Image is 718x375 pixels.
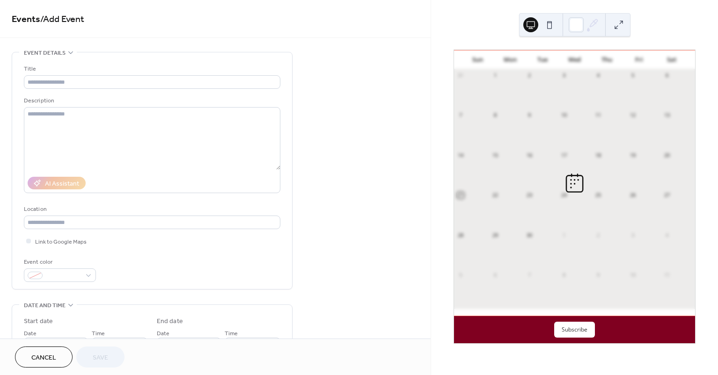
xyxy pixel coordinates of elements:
[560,72,567,79] div: 3
[629,192,636,199] div: 26
[594,271,601,278] div: 9
[24,317,53,326] div: Start date
[24,96,278,106] div: Description
[526,271,533,278] div: 7
[629,231,636,238] div: 3
[558,50,591,69] div: Wed
[35,237,87,247] span: Link to Google Maps
[594,192,601,199] div: 25
[24,204,278,214] div: Location
[560,151,567,159] div: 17
[24,329,37,339] span: Date
[15,346,73,368] button: Cancel
[594,231,601,238] div: 2
[457,271,464,278] div: 5
[92,329,105,339] span: Time
[560,112,567,119] div: 10
[526,192,533,199] div: 23
[526,72,533,79] div: 2
[494,50,526,69] div: Mon
[526,231,533,238] div: 30
[225,329,238,339] span: Time
[457,192,464,199] div: 21
[663,72,670,79] div: 6
[629,271,636,278] div: 10
[462,50,494,69] div: Sun
[24,257,94,267] div: Event color
[157,329,169,339] span: Date
[663,192,670,199] div: 27
[594,151,601,159] div: 18
[560,192,567,199] div: 24
[663,231,670,238] div: 4
[594,72,601,79] div: 4
[491,151,498,159] div: 15
[157,317,183,326] div: End date
[629,112,636,119] div: 12
[629,72,636,79] div: 5
[457,231,464,238] div: 28
[560,231,567,238] div: 1
[629,151,636,159] div: 19
[655,50,688,69] div: Sat
[457,151,464,159] div: 14
[24,48,66,58] span: Event details
[24,301,66,310] span: Date and time
[554,322,595,338] button: Subscribe
[491,192,498,199] div: 22
[526,112,533,119] div: 9
[594,112,601,119] div: 11
[12,10,40,29] a: Events
[457,72,464,79] div: 31
[526,50,558,69] div: Tue
[591,50,623,69] div: Thu
[31,353,56,363] span: Cancel
[663,151,670,159] div: 20
[623,50,655,69] div: Fri
[560,271,567,278] div: 8
[663,112,670,119] div: 13
[526,151,533,159] div: 16
[491,72,498,79] div: 1
[491,231,498,238] div: 29
[24,64,278,74] div: Title
[457,112,464,119] div: 7
[40,10,84,29] span: / Add Event
[491,271,498,278] div: 6
[663,271,670,278] div: 11
[491,112,498,119] div: 8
